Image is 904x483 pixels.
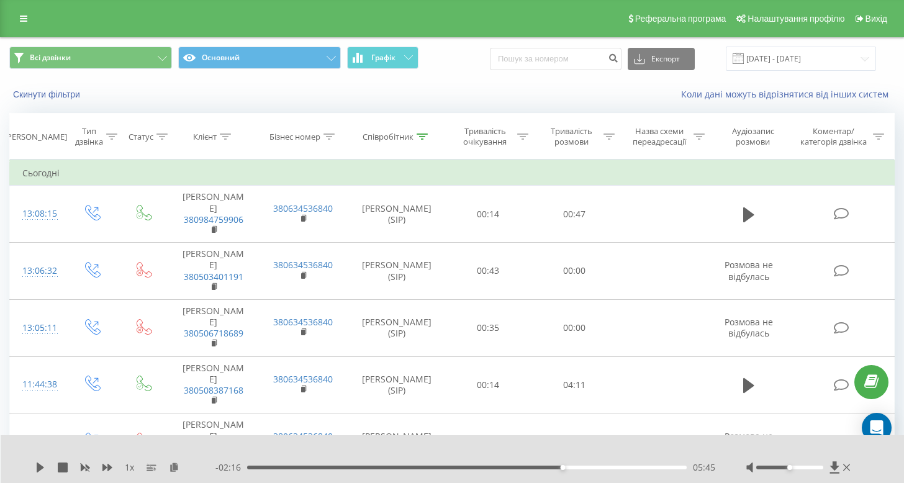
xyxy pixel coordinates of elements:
[269,132,320,142] div: Бізнес номер
[22,316,53,340] div: 13:05:11
[168,413,258,471] td: [PERSON_NAME]
[787,465,792,470] div: Accessibility label
[184,214,243,225] a: 380984759906
[531,243,618,300] td: 00:00
[184,384,243,396] a: 380508387168
[347,47,418,69] button: Графік
[129,132,153,142] div: Статус
[543,126,600,147] div: Тривалість розмови
[797,126,870,147] div: Коментар/категорія дзвінка
[445,243,531,300] td: 00:43
[490,48,621,70] input: Пошук за номером
[184,271,243,282] a: 380503401191
[9,47,172,69] button: Всі дзвінки
[348,356,445,413] td: [PERSON_NAME] (SIP)
[531,413,618,471] td: 00:00
[371,53,395,62] span: Графік
[75,126,103,147] div: Тип дзвінка
[9,89,86,100] button: Скинути фільтри
[445,299,531,356] td: 00:35
[273,202,333,214] a: 380634536840
[531,299,618,356] td: 00:00
[531,356,618,413] td: 04:11
[273,316,333,328] a: 380634536840
[363,132,414,142] div: Співробітник
[273,259,333,271] a: 380634536840
[168,299,258,356] td: [PERSON_NAME]
[273,373,333,385] a: 380634536840
[719,126,788,147] div: Аудіозапис розмови
[725,259,773,282] span: Розмова не відбулась
[725,430,773,453] span: Розмова не відбулась
[681,88,895,100] a: Коли дані можуть відрізнятися вiд інших систем
[862,413,892,443] div: Open Intercom Messenger
[531,186,618,243] td: 00:47
[273,430,333,442] a: 380634536840
[168,243,258,300] td: [PERSON_NAME]
[348,299,445,356] td: [PERSON_NAME] (SIP)
[445,356,531,413] td: 00:14
[10,161,895,186] td: Сьогодні
[348,243,445,300] td: [PERSON_NAME] (SIP)
[30,53,71,63] span: Всі дзвінки
[348,413,445,471] td: [PERSON_NAME] (SIP)
[866,14,887,24] span: Вихід
[693,461,715,474] span: 05:45
[456,126,514,147] div: Тривалість очікування
[628,48,695,70] button: Експорт
[168,186,258,243] td: [PERSON_NAME]
[168,356,258,413] td: [PERSON_NAME]
[178,47,341,69] button: Основний
[4,132,67,142] div: [PERSON_NAME]
[22,202,53,226] div: 13:08:15
[445,186,531,243] td: 00:14
[215,461,247,474] span: - 02:16
[22,259,53,283] div: 13:06:32
[348,186,445,243] td: [PERSON_NAME] (SIP)
[22,372,53,397] div: 11:44:38
[635,14,726,24] span: Реферальна програма
[725,316,773,339] span: Розмова не відбулась
[445,413,531,471] td: 00:23
[748,14,844,24] span: Налаштування профілю
[125,461,134,474] span: 1 x
[184,327,243,339] a: 380506718689
[629,126,690,147] div: Назва схеми переадресації
[561,465,566,470] div: Accessibility label
[193,132,217,142] div: Клієнт
[22,430,53,454] div: 11:43:15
